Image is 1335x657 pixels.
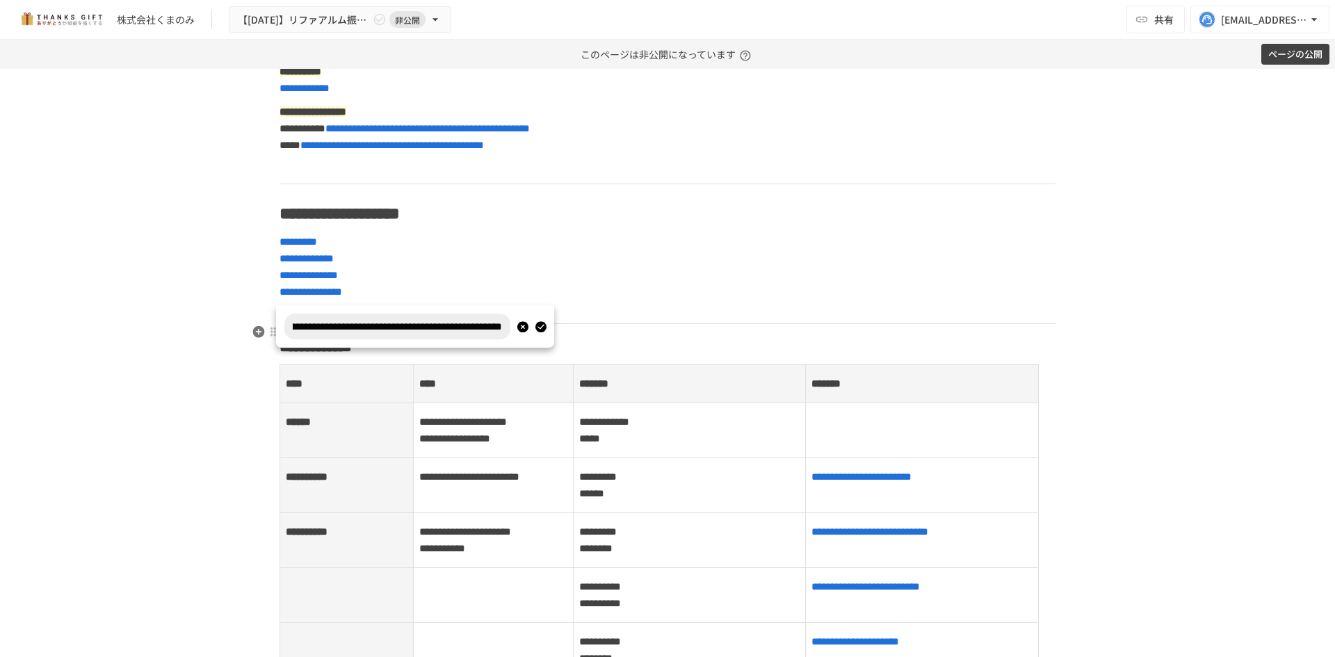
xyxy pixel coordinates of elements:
[117,13,195,27] div: 株式会社くまのみ
[17,8,106,31] img: mMP1OxWUAhQbsRWCurg7vIHe5HqDpP7qZo7fRoNLXQh
[229,6,451,33] button: 【[DATE]】リファアルム振り返りミーティング非公開
[581,40,755,69] p: このページは非公開になっています
[1261,44,1329,65] button: ページの公開
[238,11,370,29] span: 【[DATE]】リファアルム振り返りミーティング
[1154,12,1174,27] span: 共有
[1126,6,1185,33] button: 共有
[1190,6,1329,33] button: [EMAIL_ADDRESS][DOMAIN_NAME]
[389,13,426,27] span: 非公開
[1221,11,1307,29] div: [EMAIL_ADDRESS][DOMAIN_NAME]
